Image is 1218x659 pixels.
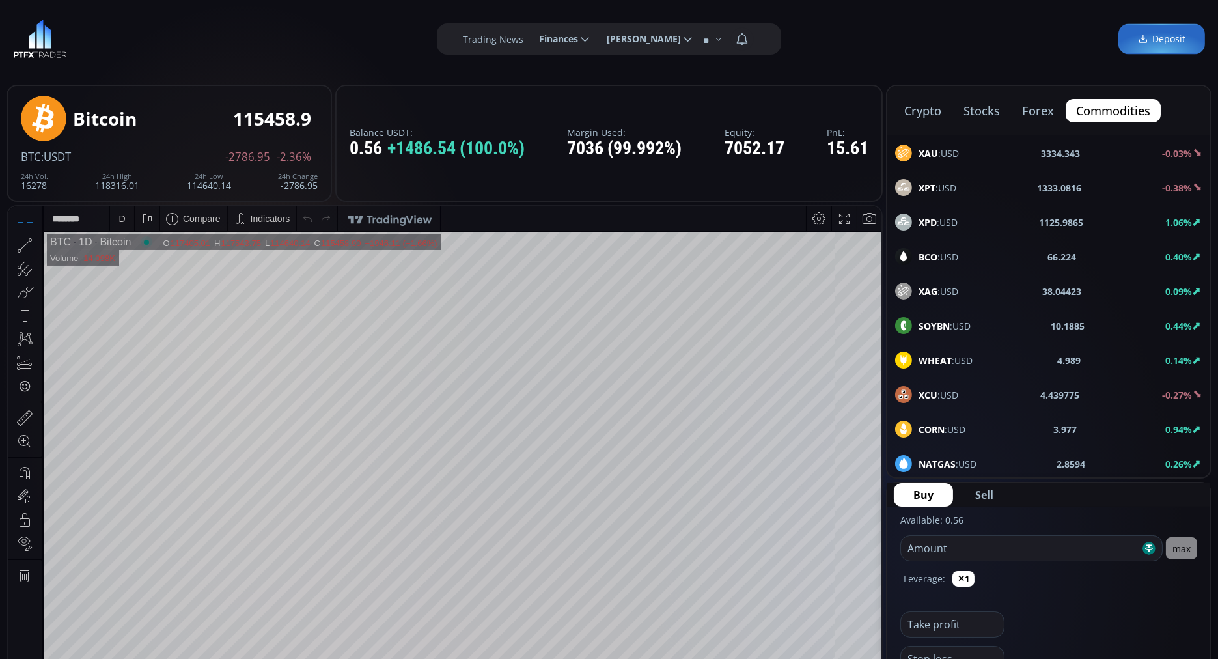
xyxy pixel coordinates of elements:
div: −1946.11 (−1.66%) [357,32,429,42]
a: Deposit [1118,24,1205,55]
div: 24h Vol. [21,173,48,180]
div: Market open [133,30,145,42]
label: Available: 0.56 [900,514,963,526]
div: O [155,32,162,42]
div: 5y [47,524,57,535]
div: 24h Change [278,173,318,180]
div: Indicators [243,7,283,18]
span: :USD [919,147,959,160]
div: 7052.17 [725,139,784,159]
div: 1y [66,524,76,535]
b: NATGAS [919,458,956,470]
span: :USD [919,423,965,436]
div: BTC [42,30,63,42]
button: 15:14:12 (UTC) [721,517,793,542]
span: :USD [919,354,973,367]
b: 0.44% [1165,320,1192,332]
div: Bitcoin [73,109,137,129]
div: 1d [147,524,158,535]
img: LOGO [13,20,67,59]
b: 0.14% [1165,354,1192,367]
span: Sell [975,487,993,503]
div: -2786.95 [278,173,318,190]
span: Buy [913,487,934,503]
b: WHEAT [919,354,952,367]
div:  [12,174,22,186]
b: 0.09% [1165,285,1192,298]
div: 115458.9 [233,109,311,129]
span: +1486.54 (100.0%) [387,139,525,159]
b: 1333.0816 [1037,181,1081,195]
div: 24h High [95,173,139,180]
span: :USD [919,388,958,402]
b: 0.40% [1165,251,1192,263]
b: BCO [919,251,937,263]
div: 15.61 [827,139,868,159]
label: Balance USDT: [350,128,525,137]
div: 1D [63,30,84,42]
span: [PERSON_NAME] [598,26,681,52]
b: XPD [919,216,937,229]
span: 15:14:12 (UTC) [726,524,788,535]
button: forex [1012,99,1064,122]
div: 3m [85,524,97,535]
b: XAG [919,285,937,298]
span: BTC [21,149,41,164]
div: 16278 [21,173,48,190]
b: XPT [919,182,935,194]
div: auto [850,524,867,535]
button: Buy [894,483,953,507]
label: Leverage: [904,572,945,585]
span: :USD [919,285,958,298]
b: -0.27% [1162,389,1192,401]
b: CORN [919,423,945,436]
div: Bitcoin [84,30,123,42]
b: 2.8594 [1057,457,1085,471]
button: crypto [894,99,952,122]
b: XCU [919,389,937,401]
b: 4.439775 [1041,388,1080,402]
b: 0.94% [1165,423,1192,436]
span: :USD [919,250,958,264]
div: Volume [42,47,70,57]
div: D [111,7,117,18]
div: 117543.75 [213,32,253,42]
label: Trading News [463,33,523,46]
div: 117405.01 [163,32,202,42]
b: -0.03% [1162,147,1192,160]
b: SOYBN [919,320,950,332]
div: log [828,524,840,535]
div: 114640.14 [187,173,231,190]
div: 115458.90 [313,32,353,42]
div: H [206,32,213,42]
div: 114640.14 [262,32,302,42]
button: commodities [1066,99,1161,122]
b: XAU [919,147,938,160]
button: stocks [953,99,1010,122]
span: :USD [919,216,958,229]
div: Hide Drawings Toolbar [30,486,36,504]
span: :USD [919,181,956,195]
button: Sell [956,483,1013,507]
span: -2786.95 [225,151,270,163]
div: Toggle Log Scale [824,517,845,542]
b: -0.38% [1162,182,1192,194]
div: L [257,32,262,42]
div: Toggle Percentage [805,517,824,542]
span: :USD [919,319,971,333]
label: Equity: [725,128,784,137]
div: Compare [175,7,213,18]
div: 118316.01 [95,173,139,190]
button: ✕1 [952,571,975,587]
span: Finances [530,26,578,52]
b: 3334.343 [1041,147,1080,160]
b: 1125.9865 [1040,216,1084,229]
div: 0.56 [350,139,525,159]
b: 66.224 [1047,250,1076,264]
span: :USD [919,457,976,471]
b: 10.1885 [1051,319,1085,333]
label: Margin Used: [567,128,682,137]
b: 1.06% [1165,216,1192,229]
div: 1m [106,524,118,535]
